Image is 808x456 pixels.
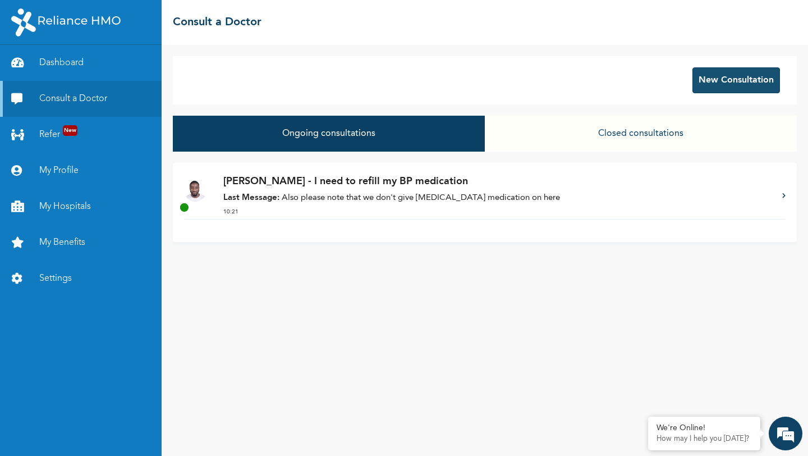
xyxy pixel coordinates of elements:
[184,179,206,202] img: Doctor
[65,159,155,272] span: We're online!
[6,400,110,408] span: Conversation
[184,6,211,33] div: Minimize live chat window
[63,125,77,136] span: New
[173,14,261,31] h2: Consult a Doctor
[692,67,780,93] button: New Consultation
[21,56,45,84] img: d_794563401_company_1708531726252_794563401
[223,208,771,216] p: 10:21
[223,192,771,205] p: Also please note that we don't give [MEDICAL_DATA] medication on here
[485,116,797,152] button: Closed consultations
[173,116,485,152] button: Ongoing consultations
[58,63,189,77] div: Chat with us now
[656,423,752,433] div: We're Online!
[110,381,214,416] div: FAQs
[223,194,279,202] strong: Last Message:
[223,174,771,189] p: [PERSON_NAME] - I need to refill my BP medication
[11,8,121,37] img: RelianceHMO's Logo
[656,435,752,444] p: How may I help you today?
[6,341,214,381] textarea: Type your message and hit 'Enter'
